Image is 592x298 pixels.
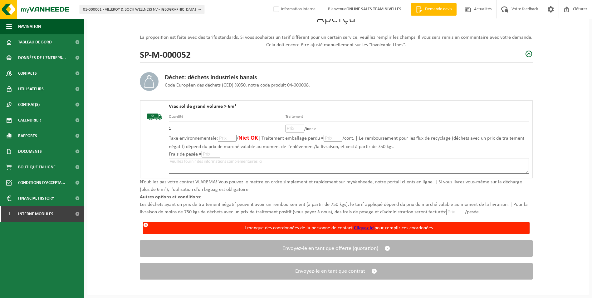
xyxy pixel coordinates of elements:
strong: ONLINE SALES TEAM NIVELLES [346,7,401,12]
span: Utilisateurs [18,81,44,97]
div: Il manque des coordonnées de la personne de contact. pour remplir ces coordonées. [148,222,529,234]
p: Frais de pesée = [169,151,529,158]
p: La proposition est faite avec des tarifs standards. Si vous souhaitez un tarif différent pour un ... [140,34,533,49]
p: Code Européen des déchets (CED) %050, notre code produit 04-000008. [165,82,310,89]
p: Autres options et conditions: [140,193,533,201]
a: Cliquez ici [354,226,374,231]
span: Documents [18,144,42,159]
button: Envoyez-le en tant que contrat [140,263,533,280]
th: Quantité [169,114,286,122]
input: Prix [202,151,220,157]
input: Prix [324,135,342,142]
span: I [6,206,12,222]
span: Boutique en ligne [18,159,56,175]
span: 01-000001 - VILLEROY & BOCH WELLNESS NV - [GEOGRAPHIC_DATA] [83,5,196,14]
h4: Vrac solide grand volume > 6m³ [169,104,529,109]
span: Calendrier [18,112,41,128]
span: Envoyez-le en tant que offerte (quotation) [282,245,378,252]
a: Demande devis [411,3,457,16]
span: Tableau de bord [18,34,52,50]
h3: Déchet: déchets industriels banals [165,74,310,82]
span: Données de l'entrepr... [18,50,66,66]
h2: SP-M-000052 [140,49,191,59]
h1: Aperçu [140,12,533,29]
button: 01-000001 - VILLEROY & BOCH WELLNESS NV - [GEOGRAPHIC_DATA] [80,5,204,14]
td: /tonne [286,122,529,134]
p: N’oubliez pas votre contrat VLAREMA! Vous pouvez le mettre en ordre simplement et rapidement sur ... [140,178,533,193]
span: Financial History [18,191,54,206]
p: Les déchets ayant un prix de traitement négatif peuvent avoir un remboursement (à partir de 750 k... [140,201,533,216]
span: Niet OK [238,135,258,141]
input: Prix [218,135,237,142]
p: Taxe environnementale: / | Traitement emballage perdu = /cont. | Le remboursement pour les flux d... [169,134,529,151]
span: Rapports [18,128,37,144]
span: Demande devis [423,6,453,12]
td: 1 [169,122,286,134]
label: Information interne [272,5,316,14]
span: Interne modules [18,206,53,222]
span: Contacts [18,66,37,81]
span: Navigation [18,19,41,34]
th: Traitement [286,114,529,122]
button: Envoyez-le en tant que offerte (quotation) [140,240,533,257]
img: BL-SO-LV.png [144,104,166,129]
span: Conditions d'accepta... [18,175,65,191]
span: Envoyez-le en tant que contrat [295,268,365,275]
input: Prix [286,125,304,132]
span: Contrat(s) [18,97,40,112]
input: Prix [446,209,465,215]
